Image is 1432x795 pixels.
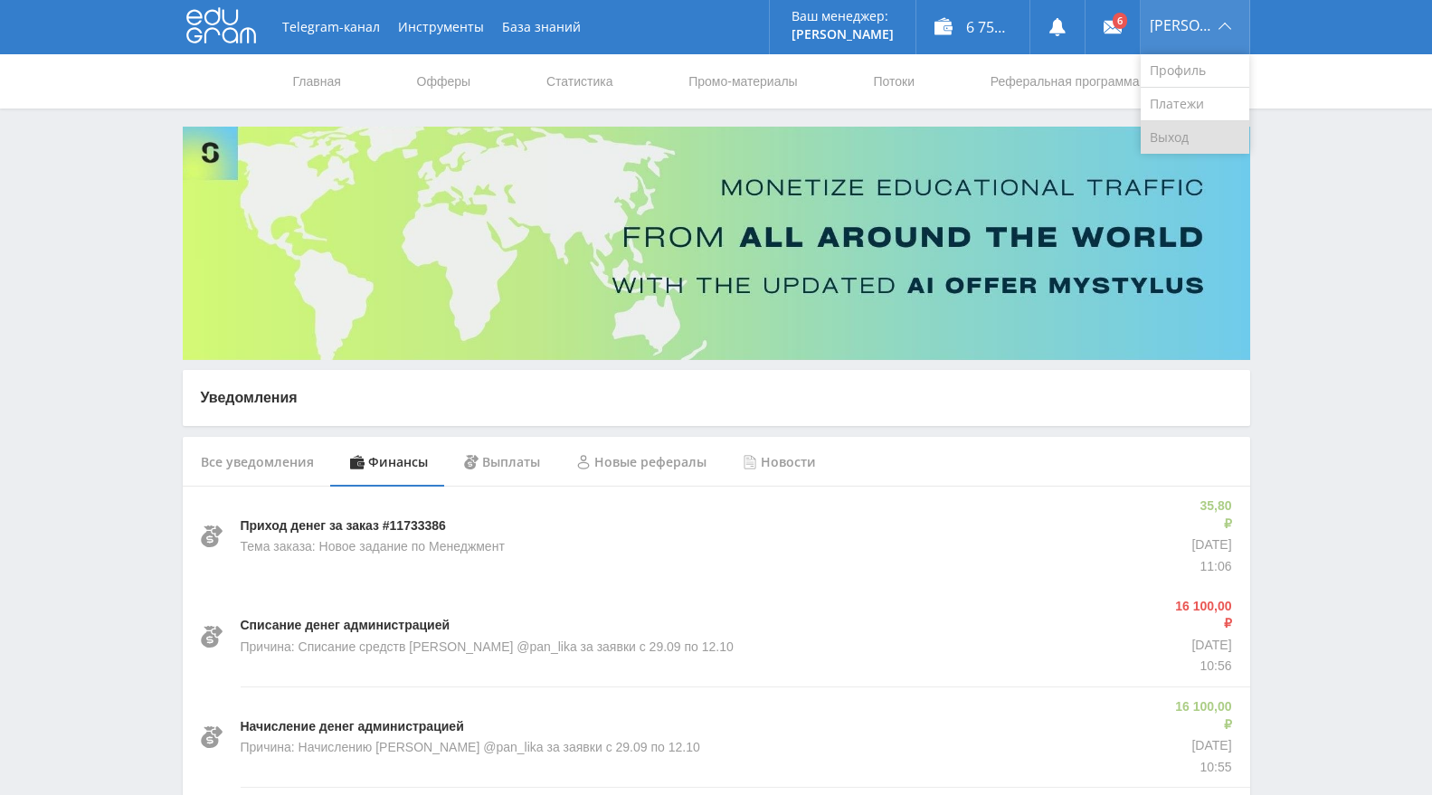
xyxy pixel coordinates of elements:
[558,437,725,487] div: Новые рефералы
[792,9,894,24] p: Ваш менеджер:
[241,517,446,535] p: Приход денег за заказ #11733386
[241,739,700,757] p: Причина: Начислению [PERSON_NAME] @pan_lika за заявки с 29.09 по 12.10
[332,437,446,487] div: Финансы
[241,617,450,635] p: Списание денег администрацией
[687,54,799,109] a: Промо-материалы
[1150,18,1213,33] span: [PERSON_NAME]
[1173,637,1231,655] p: [DATE]
[1191,536,1231,554] p: [DATE]
[241,538,505,556] p: Тема заказа: Новое задание по Менеджмент
[1173,759,1231,777] p: 10:55
[1191,497,1231,533] p: 35,80 ₽
[1173,698,1231,733] p: 16 100,00 ₽
[545,54,615,109] a: Статистика
[792,27,894,42] p: [PERSON_NAME]
[1141,121,1249,154] a: Выход
[1173,737,1231,755] p: [DATE]
[446,437,558,487] div: Выплаты
[415,54,473,109] a: Офферы
[1173,598,1231,633] p: 16 100,00 ₽
[201,388,1232,408] p: Уведомления
[871,54,916,109] a: Потоки
[989,54,1142,109] a: Реферальная программа
[183,127,1250,360] img: Banner
[291,54,343,109] a: Главная
[725,437,834,487] div: Новости
[1141,54,1249,88] a: Профиль
[183,437,332,487] div: Все уведомления
[1191,558,1231,576] p: 11:06
[1141,88,1249,121] a: Платежи
[241,718,464,736] p: Начисление денег администрацией
[1173,658,1231,676] p: 10:56
[241,639,734,657] p: Причина: Списание средств [PERSON_NAME] @pan_lika за заявки с 29.09 по 12.10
